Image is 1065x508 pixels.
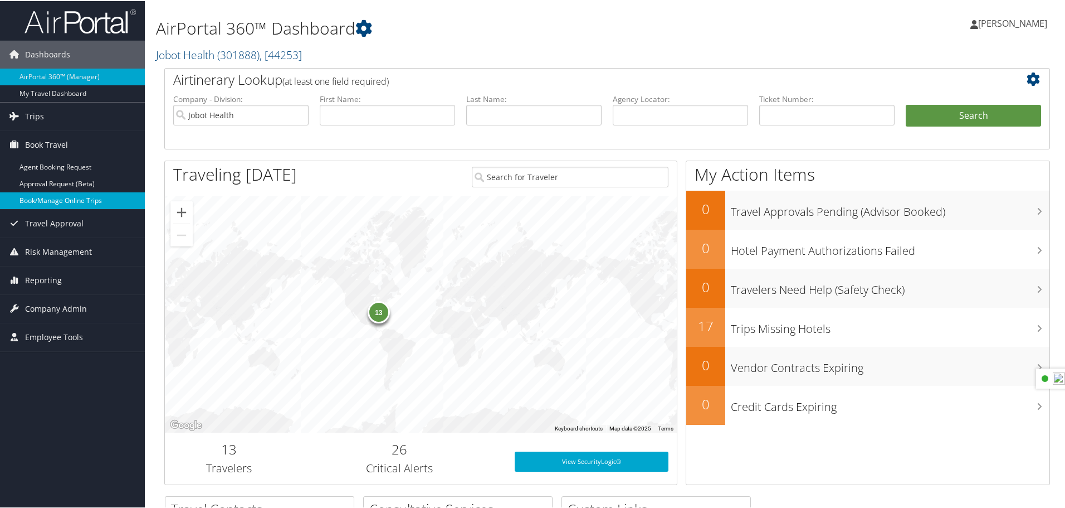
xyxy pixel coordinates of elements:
[173,93,309,104] label: Company - Division:
[686,394,725,413] h2: 0
[686,346,1049,385] a: 0Vendor Contracts Expiring
[25,294,87,322] span: Company Admin
[466,93,602,104] label: Last Name:
[260,46,302,61] span: , [ 44253 ]
[173,439,285,458] h2: 13
[686,316,725,335] h2: 17
[731,354,1049,375] h3: Vendor Contracts Expiring
[25,209,84,236] span: Travel Approval
[731,197,1049,219] h3: Travel Approvals Pending (Advisor Booked)
[25,130,68,158] span: Book Travel
[156,46,302,61] a: Jobot Health
[686,268,1049,307] a: 0Travelers Need Help (Safety Check)
[25,101,44,129] span: Trips
[686,355,725,374] h2: 0
[170,223,193,245] button: Zoom out
[686,190,1049,229] a: 0Travel Approvals Pending (Advisor Booked)
[472,166,668,186] input: Search for Traveler
[686,238,725,257] h2: 0
[978,16,1047,28] span: [PERSON_NAME]
[686,307,1049,346] a: 17Trips Missing Hotels
[170,200,193,222] button: Zoom in
[731,315,1049,336] h3: Trips Missing Hotels
[686,385,1049,424] a: 0Credit Cards Expiring
[168,417,204,432] a: Open this area in Google Maps (opens a new window)
[970,6,1058,39] a: [PERSON_NAME]
[555,424,603,432] button: Keyboard shortcuts
[168,417,204,432] img: Google
[217,46,260,61] span: ( 301888 )
[301,439,498,458] h2: 26
[25,7,136,33] img: airportal-logo.png
[320,93,455,104] label: First Name:
[367,300,389,322] div: 13
[686,162,1049,185] h1: My Action Items
[686,277,725,296] h2: 0
[173,459,285,475] h3: Travelers
[658,424,673,430] a: Terms (opens in new tab)
[156,16,758,39] h1: AirPortal 360™ Dashboard
[173,162,297,185] h1: Traveling [DATE]
[25,265,62,293] span: Reporting
[613,93,748,104] label: Agency Locator:
[25,237,92,265] span: Risk Management
[731,275,1049,297] h3: Travelers Need Help (Safety Check)
[731,393,1049,414] h3: Credit Cards Expiring
[173,69,968,88] h2: Airtinerary Lookup
[25,40,70,67] span: Dashboards
[25,322,83,350] span: Employee Tools
[686,229,1049,268] a: 0Hotel Payment Authorizations Failed
[609,424,651,430] span: Map data ©2025
[515,451,668,471] a: View SecurityLogic®
[301,459,498,475] h3: Critical Alerts
[731,236,1049,258] h3: Hotel Payment Authorizations Failed
[759,93,895,104] label: Ticket Number:
[686,199,725,217] h2: 0
[906,104,1041,126] button: Search
[282,74,389,86] span: (at least one field required)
